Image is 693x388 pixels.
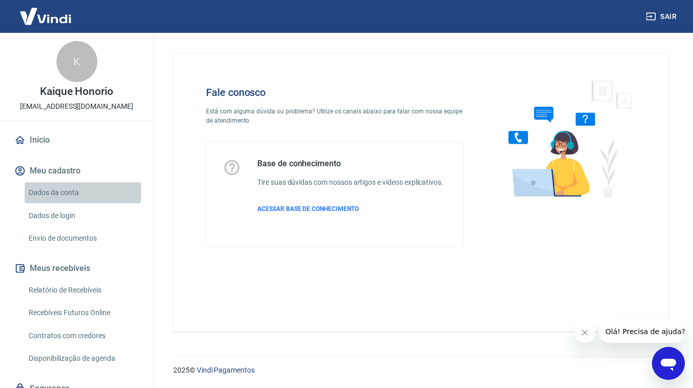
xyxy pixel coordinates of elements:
a: Envio de documentos [25,228,141,249]
a: Dados da conta [25,182,141,203]
a: Dados de login [25,205,141,226]
iframe: Mensagem da empresa [599,320,685,343]
a: Início [12,129,141,151]
p: Está com alguma dúvida ou problema? Utilize os canais abaixo para falar com nossa equipe de atend... [206,107,464,125]
a: Vindi Pagamentos [197,366,255,374]
a: Disponibilização de agenda [25,348,141,369]
a: Relatório de Recebíveis [25,280,141,301]
span: Olá! Precisa de ajuda? [6,7,86,15]
button: Meu cadastro [12,160,141,182]
span: ACESSAR BASE DE CONHECIMENTO [257,205,359,212]
div: K [56,41,97,82]
iframe: Fechar mensagem [575,322,595,343]
h6: Tire suas dúvidas com nossos artigos e vídeos explicativos. [257,177,443,188]
iframe: Botão para abrir a janela de mensagens [652,347,685,380]
p: Kaique Honorio [40,86,113,97]
p: 2025 © [173,365,668,376]
a: ACESSAR BASE DE CONHECIMENTO [257,204,443,214]
h5: Base de conhecimento [257,159,443,169]
img: Fale conosco [488,70,644,207]
img: Vindi [12,1,79,32]
p: [EMAIL_ADDRESS][DOMAIN_NAME] [20,101,133,112]
button: Meus recebíveis [12,257,141,280]
h4: Fale conosco [206,86,464,99]
button: Sair [644,7,681,26]
a: Recebíveis Futuros Online [25,302,141,323]
a: Contratos com credores [25,325,141,346]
